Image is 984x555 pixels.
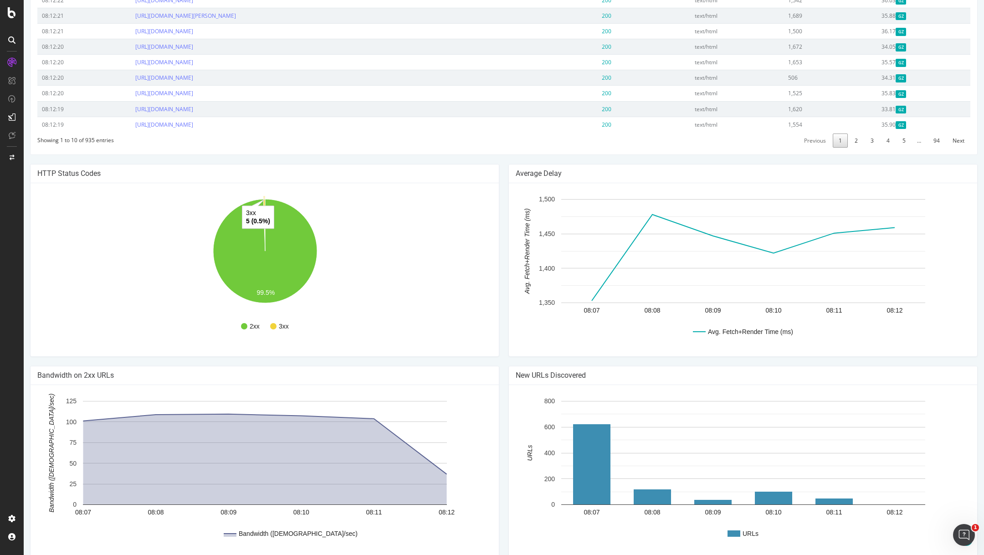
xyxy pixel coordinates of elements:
td: 08:12:19 [14,101,107,117]
span: 200 [578,43,588,51]
text: 08:07 [560,509,576,516]
h4: Bandwidth on 2xx URLs [14,371,468,380]
td: 506 [760,70,853,85]
a: [URL][DOMAIN_NAME] [112,43,169,51]
svg: A chart. [14,190,469,349]
td: 35.90 [853,117,947,132]
text: 125 [42,397,53,405]
span: 200 [578,74,588,82]
svg: A chart. [492,392,947,551]
text: 400 [521,449,532,457]
text: 08:12 [863,307,879,314]
span: … [888,137,903,144]
td: 08:12:20 [14,85,107,101]
span: Gzipped Content [872,12,882,20]
text: 99.5% [233,289,251,296]
div: Showing 1 to 10 of 935 entries [14,132,90,144]
text: 75 [46,439,53,446]
td: text/html [666,85,760,101]
a: 3 [841,134,856,148]
span: 200 [578,105,588,113]
text: 200 [521,475,532,483]
text: 08:09 [681,307,697,314]
span: 200 [578,12,588,20]
td: text/html [666,70,760,85]
text: 08:08 [620,307,636,314]
td: 08:12:21 [14,23,107,39]
text: 1,450 [515,230,531,237]
text: 5 (0.5%) [222,217,246,225]
a: 1 [809,134,824,148]
text: 1,350 [515,299,531,306]
td: text/html [666,54,760,70]
a: [URL][DOMAIN_NAME][PERSON_NAME] [112,12,212,20]
text: 08:11 [342,509,358,516]
text: 600 [521,423,532,431]
td: 35.57 [853,54,947,70]
text: 08:10 [742,509,758,516]
text: 08:12 [863,509,879,516]
span: Gzipped Content [872,90,882,98]
span: 200 [578,58,588,66]
iframe: Intercom live chat [953,524,975,546]
text: 800 [521,397,532,405]
text: Bandwidth ([DEMOGRAPHIC_DATA]/sec) [24,394,31,513]
text: 08:08 [124,509,140,516]
td: 1,500 [760,23,853,39]
td: 08:12:20 [14,39,107,54]
svg: A chart. [14,392,469,551]
td: 1,620 [760,101,853,117]
td: text/html [666,8,760,23]
span: 200 [578,27,588,35]
text: URLs [719,530,735,537]
td: 34.05 [853,39,947,54]
a: [URL][DOMAIN_NAME] [112,105,169,113]
td: 08:12:19 [14,117,107,132]
td: text/html [666,117,760,132]
td: 08:12:20 [14,70,107,85]
td: text/html [666,101,760,117]
text: 08:09 [197,509,213,516]
text: 08:10 [742,307,758,314]
td: 1,554 [760,117,853,132]
h4: New URLs Discovered [492,371,947,380]
td: 34.31 [853,70,947,85]
text: Avg. Fetch+Render Time (ms) [684,328,769,335]
span: Gzipped Content [872,121,882,129]
td: 1,525 [760,85,853,101]
text: 08:08 [620,509,636,516]
a: 4 [857,134,872,148]
h4: HTTP Status Codes [14,169,468,178]
td: text/html [666,23,760,39]
text: 1,400 [515,265,531,272]
h4: Average Delay [492,169,947,178]
a: 2 [825,134,840,148]
span: 1 [972,524,979,531]
text: 0 [528,501,531,508]
text: 08:12 [415,509,431,516]
td: 35.83 [853,85,947,101]
span: 200 [578,121,588,128]
td: 35.88 [853,8,947,23]
svg: A chart. [492,190,947,349]
a: [URL][DOMAIN_NAME] [112,89,169,97]
text: 08:11 [802,307,818,314]
text: 08:09 [681,509,697,516]
text: 2xx [226,323,236,330]
a: [URL][DOMAIN_NAME] [112,58,169,66]
text: URLs [502,445,510,461]
text: 1,500 [515,195,531,203]
span: Gzipped Content [872,74,882,82]
a: Previous [774,134,808,148]
text: 08:10 [270,509,286,516]
td: 1,689 [760,8,853,23]
text: 50 [46,460,53,467]
a: 5 [873,134,888,148]
text: 100 [42,418,53,426]
span: Gzipped Content [872,28,882,36]
text: 08:11 [802,509,818,516]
